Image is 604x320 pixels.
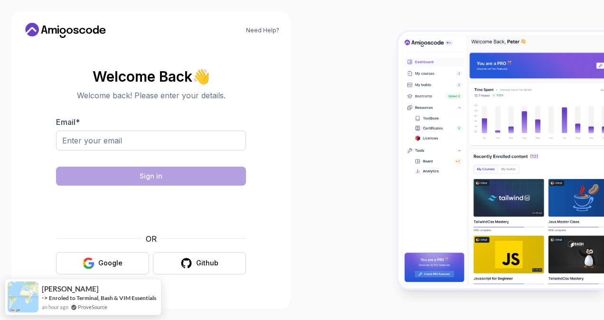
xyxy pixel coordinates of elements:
iframe: Widget containing checkbox for hCaptcha security challenge [79,191,223,227]
span: [PERSON_NAME] [42,285,99,293]
p: OR [146,233,157,245]
a: Need Help? [246,27,279,34]
span: an hour ago [42,303,68,311]
h2: Welcome Back [56,69,246,84]
img: Amigoscode Dashboard [398,32,604,288]
span: 👋 [191,67,211,85]
a: Enroled to Terminal, Bash & VIM Essentials [49,294,156,302]
input: Enter your email [56,131,246,151]
a: Home link [23,23,108,38]
div: Google [98,258,123,268]
span: -> [42,294,48,301]
label: Email * [56,117,80,127]
p: Welcome back! Please enter your details. [56,90,246,101]
div: Github [196,258,218,268]
button: Sign in [56,167,246,186]
button: Github [153,252,246,274]
img: provesource social proof notification image [8,282,38,312]
button: Google [56,252,149,274]
div: Sign in [140,171,162,181]
a: ProveSource [78,303,107,311]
